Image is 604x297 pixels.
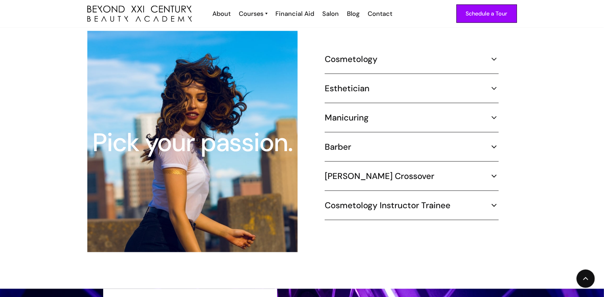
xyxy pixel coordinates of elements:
div: Financial Aid [276,9,315,18]
div: Blog [347,9,360,18]
div: Contact [368,9,393,18]
h5: Cosmetology [325,54,378,64]
a: Financial Aid [271,9,318,18]
h5: Cosmetology Instructor Trainee [325,200,450,211]
h5: Esthetician [325,83,369,94]
img: beyond 21st century beauty academy logo [87,6,192,22]
h5: Manicuring [325,112,369,123]
a: Contact [363,9,396,18]
a: Schedule a Tour [456,5,517,23]
div: Pick your passion. [88,130,297,155]
a: Blog [343,9,363,18]
div: About [213,9,231,18]
h5: [PERSON_NAME] Crossover [325,171,434,181]
a: Salon [318,9,343,18]
img: hair stylist student [87,31,298,252]
h5: Barber [325,142,351,152]
div: Courses [239,9,264,18]
a: home [87,6,192,22]
a: About [208,9,235,18]
div: Salon [323,9,339,18]
a: Courses [239,9,268,18]
div: Schedule a Tour [466,9,508,18]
